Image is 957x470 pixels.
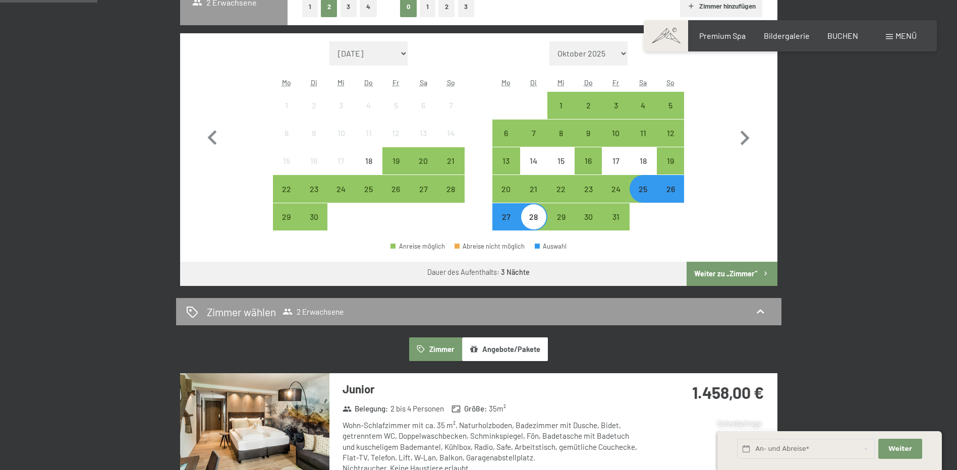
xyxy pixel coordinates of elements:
div: Anreise möglich [575,120,602,147]
abbr: Freitag [392,78,399,87]
div: 24 [328,185,354,210]
div: Wed Oct 08 2025 [547,120,575,147]
div: Mon Sep 01 2025 [273,92,300,119]
div: Sat Oct 25 2025 [630,175,657,202]
button: Nächster Monat [730,41,759,231]
span: 2 bis 4 Personen [390,403,444,414]
div: 1 [548,101,574,127]
div: 25 [631,185,656,210]
div: 12 [658,129,683,154]
div: Sun Sep 07 2025 [437,92,464,119]
div: Mon Sep 15 2025 [273,147,300,174]
strong: 1.458,00 € [692,383,764,402]
div: Fri Oct 31 2025 [602,203,629,230]
div: Anreise möglich [410,147,437,174]
div: Wed Sep 24 2025 [327,175,355,202]
div: 22 [548,185,574,210]
div: Anreise möglich [390,243,445,250]
div: Anreise möglich [575,203,602,230]
div: Mon Oct 06 2025 [492,120,520,147]
div: Mon Oct 27 2025 [492,203,520,230]
div: Anreise möglich [355,175,382,202]
div: 17 [328,157,354,182]
div: 13 [411,129,436,154]
div: Tue Sep 09 2025 [300,120,327,147]
div: Anreise möglich [492,147,520,174]
div: Sun Oct 19 2025 [657,147,684,174]
div: Mon Sep 08 2025 [273,120,300,147]
div: Anreise möglich [575,92,602,119]
div: Anreise nicht möglich [355,147,382,174]
abbr: Freitag [612,78,619,87]
strong: Belegung : [343,403,388,414]
div: 15 [274,157,299,182]
div: 23 [301,185,326,210]
div: Mon Sep 22 2025 [273,175,300,202]
div: Anreise möglich [657,120,684,147]
div: 18 [356,157,381,182]
div: Mon Oct 13 2025 [492,147,520,174]
div: 23 [576,185,601,210]
div: Sun Oct 05 2025 [657,92,684,119]
div: Anreise möglich [602,203,629,230]
div: Thu Oct 30 2025 [575,203,602,230]
span: Bildergalerie [764,31,810,40]
div: 3 [603,101,628,127]
div: Anreise nicht möglich [273,120,300,147]
div: 28 [438,185,463,210]
div: 26 [383,185,409,210]
div: Anreise nicht möglich [355,120,382,147]
div: Anreise nicht möglich [300,120,327,147]
div: 3 [328,101,354,127]
abbr: Mittwoch [557,78,565,87]
div: Anreise möglich [520,175,547,202]
b: 3 Nächte [501,268,530,276]
div: 19 [383,157,409,182]
span: Weiter [888,444,912,453]
div: 14 [438,129,463,154]
div: 18 [631,157,656,182]
div: 8 [274,129,299,154]
div: Anreise möglich [547,92,575,119]
div: 9 [301,129,326,154]
span: Menü [895,31,917,40]
div: 6 [411,101,436,127]
div: Anreise nicht möglich [327,92,355,119]
div: 2 [576,101,601,127]
div: 5 [658,101,683,127]
div: Auswahl [535,243,567,250]
div: Anreise nicht möglich [437,120,464,147]
div: Anreise möglich [492,120,520,147]
div: Anreise möglich [630,92,657,119]
div: 20 [411,157,436,182]
div: 15 [548,157,574,182]
div: Anreise möglich [273,175,300,202]
button: Weiter [878,439,922,459]
div: 4 [356,101,381,127]
div: Anreise möglich [630,175,657,202]
div: Wed Oct 01 2025 [547,92,575,119]
div: Anreise möglich [547,203,575,230]
button: Vorheriger Monat [198,41,227,231]
div: Anreise möglich [547,120,575,147]
div: 14 [521,157,546,182]
div: 10 [328,129,354,154]
div: Anreise möglich [300,175,327,202]
div: Anreise möglich [630,120,657,147]
abbr: Mittwoch [337,78,345,87]
div: 12 [383,129,409,154]
div: Dauer des Aufenthalts: [427,267,530,277]
div: Tue Oct 21 2025 [520,175,547,202]
div: 28 [521,213,546,238]
strong: Größe : [452,403,487,414]
div: Sat Oct 04 2025 [630,92,657,119]
div: Anreise möglich [657,147,684,174]
div: Anreise möglich [437,147,464,174]
div: Sat Sep 06 2025 [410,92,437,119]
div: Wed Sep 17 2025 [327,147,355,174]
abbr: Donnerstag [364,78,373,87]
div: Abreise nicht möglich [455,243,525,250]
abbr: Dienstag [530,78,537,87]
div: Anreise nicht möglich [300,92,327,119]
div: Thu Oct 02 2025 [575,92,602,119]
